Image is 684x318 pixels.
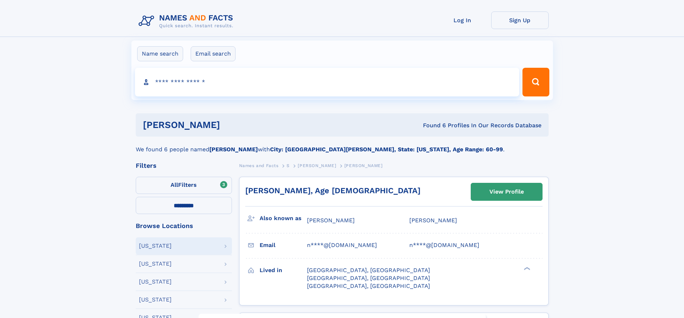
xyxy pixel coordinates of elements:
[171,181,178,188] span: All
[287,161,290,170] a: S
[139,243,172,249] div: [US_STATE]
[270,146,503,153] b: City: [GEOGRAPHIC_DATA][PERSON_NAME], State: [US_STATE], Age Range: 60-99
[321,122,541,129] div: Found 6 Profiles In Our Records Database
[409,217,457,224] span: [PERSON_NAME]
[139,279,172,285] div: [US_STATE]
[191,46,236,61] label: Email search
[137,46,183,61] label: Name search
[491,11,549,29] a: Sign Up
[522,266,531,271] div: ❯
[307,267,430,274] span: [GEOGRAPHIC_DATA], [GEOGRAPHIC_DATA]
[209,146,258,153] b: [PERSON_NAME]
[260,212,307,224] h3: Also known as
[143,120,322,129] h1: [PERSON_NAME]
[522,68,549,96] button: Search Button
[260,264,307,276] h3: Lived in
[136,137,549,154] div: We found 6 people named with .
[298,161,336,170] a: [PERSON_NAME]
[136,223,232,229] div: Browse Locations
[139,297,172,303] div: [US_STATE]
[434,11,491,29] a: Log In
[239,161,279,170] a: Names and Facts
[307,275,430,281] span: [GEOGRAPHIC_DATA], [GEOGRAPHIC_DATA]
[136,177,232,194] label: Filters
[136,11,239,31] img: Logo Names and Facts
[489,184,524,200] div: View Profile
[260,239,307,251] h3: Email
[245,186,420,195] a: [PERSON_NAME], Age [DEMOGRAPHIC_DATA]
[307,283,430,289] span: [GEOGRAPHIC_DATA], [GEOGRAPHIC_DATA]
[471,183,542,200] a: View Profile
[135,68,520,96] input: search input
[287,163,290,168] span: S
[139,261,172,267] div: [US_STATE]
[307,217,355,224] span: [PERSON_NAME]
[344,163,383,168] span: [PERSON_NAME]
[298,163,336,168] span: [PERSON_NAME]
[136,162,232,169] div: Filters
